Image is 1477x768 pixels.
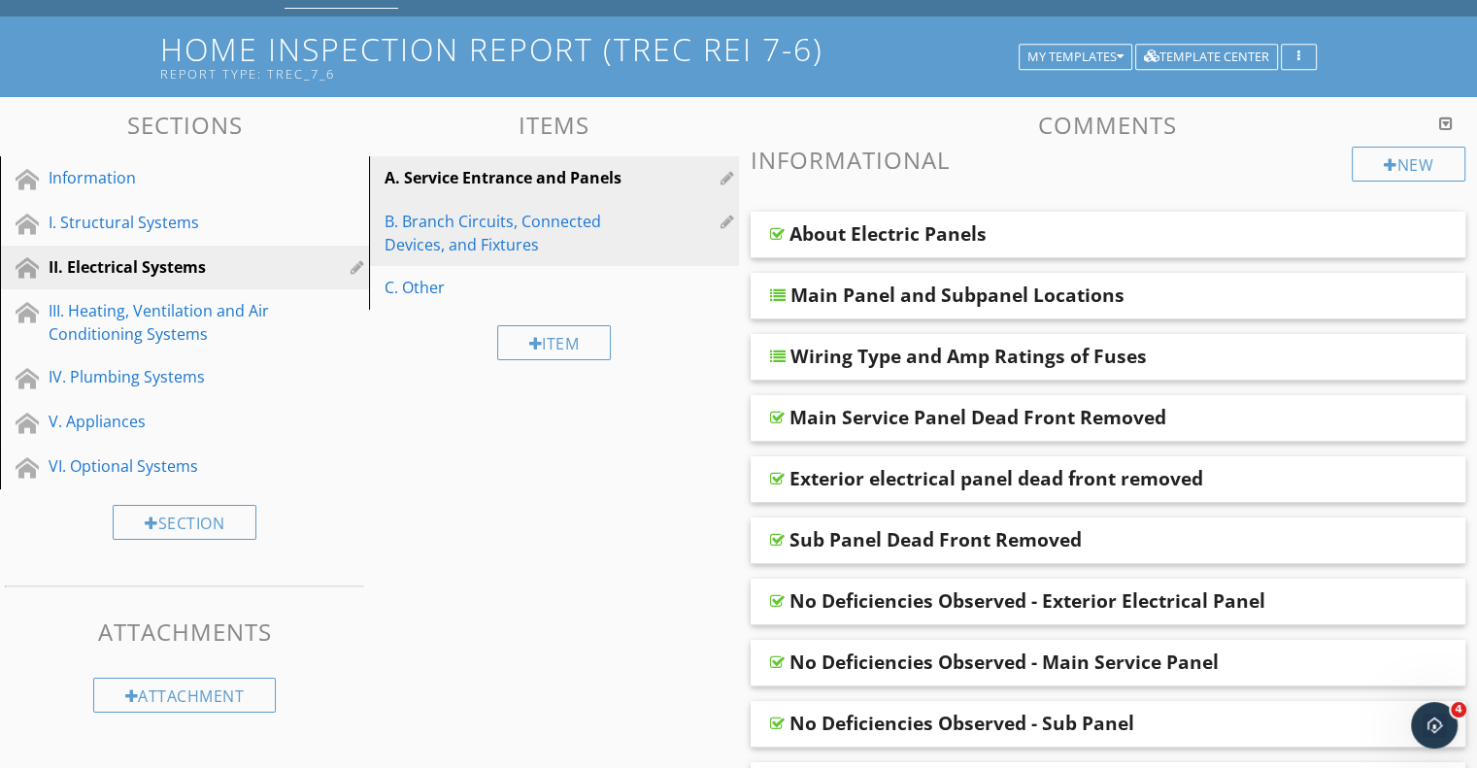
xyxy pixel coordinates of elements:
div: My Templates [1027,50,1124,64]
div: Section [113,505,256,540]
div: Attachment [93,678,277,713]
div: IV. Plumbing Systems [49,365,277,388]
div: III. Heating, Ventilation and Air Conditioning Systems [49,299,277,346]
div: I. Structural Systems [49,211,277,234]
a: Template Center [1135,47,1278,64]
h1: Home Inspection Report (TREC REI 7-6) [160,32,1317,82]
div: About Electric Panels [789,222,987,246]
iframe: Intercom live chat [1411,702,1458,749]
div: Main Panel and Subpanel Locations [790,284,1125,307]
div: Exterior electrical panel dead front removed [789,467,1203,490]
div: New [1352,147,1465,182]
div: A. Service Entrance and Panels [385,166,655,189]
div: Wiring Type and Amp Ratings of Fuses [790,345,1147,368]
div: Template Center [1144,50,1269,64]
div: Sub Panel Dead Front Removed [789,528,1082,551]
div: V. Appliances [49,410,277,433]
button: My Templates [1019,44,1132,71]
div: C. Other [385,276,655,299]
div: B. Branch Circuits, Connected Devices, and Fixtures [385,210,655,256]
span: 4 [1451,702,1466,718]
div: II. Electrical Systems [49,255,277,279]
h3: Informational [751,147,1466,173]
div: VI. Optional Systems [49,454,277,478]
div: No Deficiencies Observed - Main Service Panel [789,651,1219,674]
h3: Items [369,112,738,138]
button: Template Center [1135,44,1278,71]
h3: Comments [751,112,1466,138]
div: Report Type: TREC_7_6 [160,66,1025,82]
div: No Deficiencies Observed - Exterior Electrical Panel [789,589,1265,613]
div: No Deficiencies Observed - Sub Panel [789,712,1134,735]
div: Main Service Panel Dead Front Removed [789,406,1166,429]
div: Information [49,166,277,189]
div: Item [497,325,612,360]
